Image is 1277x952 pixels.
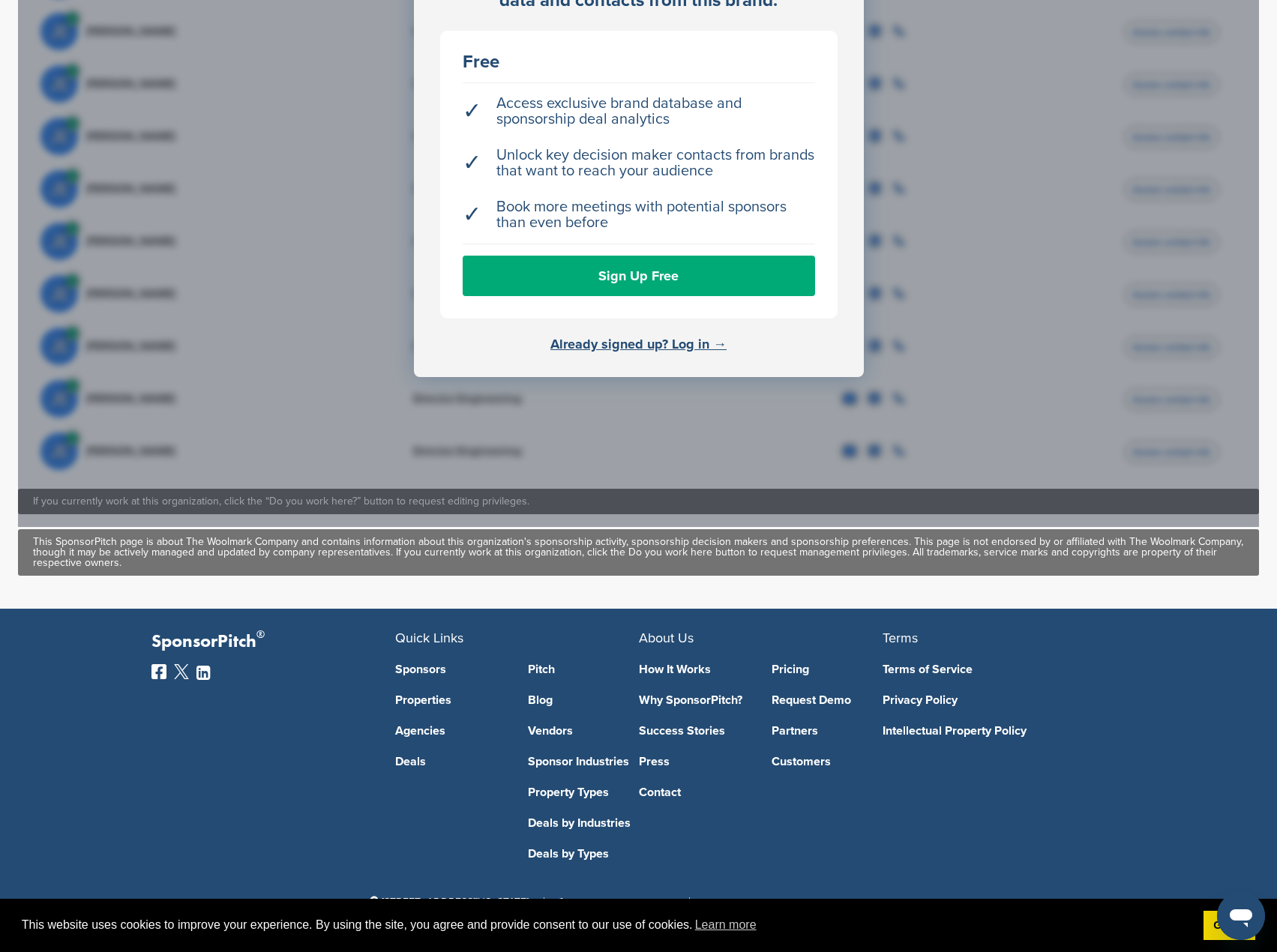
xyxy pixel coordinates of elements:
a: Blog [528,694,639,706]
p: SponsorPitch [151,631,395,653]
span: [STREET_ADDRESS][US_STATE] [367,896,529,909]
a: Success Stories [639,725,750,737]
a: Deals [395,756,506,768]
a: Pricing [772,663,883,675]
a: Agencies [395,725,506,737]
a: Deals by Industries [528,817,639,829]
a: Contact [639,786,750,798]
div: This SponsorPitch page is about The Woolmark Company and contains information about this organiza... [33,537,1244,568]
span: ® [256,625,265,644]
a: dismiss cookie message [1204,911,1255,941]
a: Pitch [528,663,639,675]
a: Request Demo [772,694,883,706]
a: Sign Up Free [463,256,815,296]
span: ✓ [463,155,481,171]
a: Vendors [528,725,639,737]
a: learn more about cookies [693,914,759,936]
span: This website uses cookies to improve your experience. By using the site, you agree and provide co... [22,914,1192,936]
a: Partners [772,725,883,737]
li: Access exclusive brand database and sponsorship deal analytics [463,88,815,135]
a: Sponsor Industries [528,756,639,768]
a: [PHONE_NUMBER] [559,896,674,911]
a: Sponsors [395,663,506,675]
div: Free [463,53,815,71]
span: ✓ [463,103,481,119]
a: Already signed up? Log in → [550,336,727,352]
a: Privacy Policy [883,694,1104,706]
a: Why SponsorPitch? [639,694,750,706]
li: Book more meetings with potential sponsors than even before [463,192,815,238]
li: Unlock key decision maker contacts from brands that want to reach your audience [463,140,815,187]
a: Properties [395,694,506,706]
img: Twitter [174,664,189,679]
span: About Us [639,630,694,646]
span: Terms [883,630,918,646]
a: Property Types [528,786,639,798]
a: How It Works [639,663,750,675]
a: Intellectual Property Policy [883,725,1104,737]
a: Terms of Service [883,663,1104,675]
span: ✓ [463,207,481,223]
a: Customers [772,756,883,768]
img: Facebook [151,664,166,679]
a: Press [639,756,750,768]
span: Quick Links [395,630,463,646]
a: [EMAIL_ADDRESS][DOMAIN_NAME] [705,896,911,911]
a: Deals by Types [528,848,639,860]
iframe: Knop om het berichtenvenster te openen [1217,892,1265,940]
